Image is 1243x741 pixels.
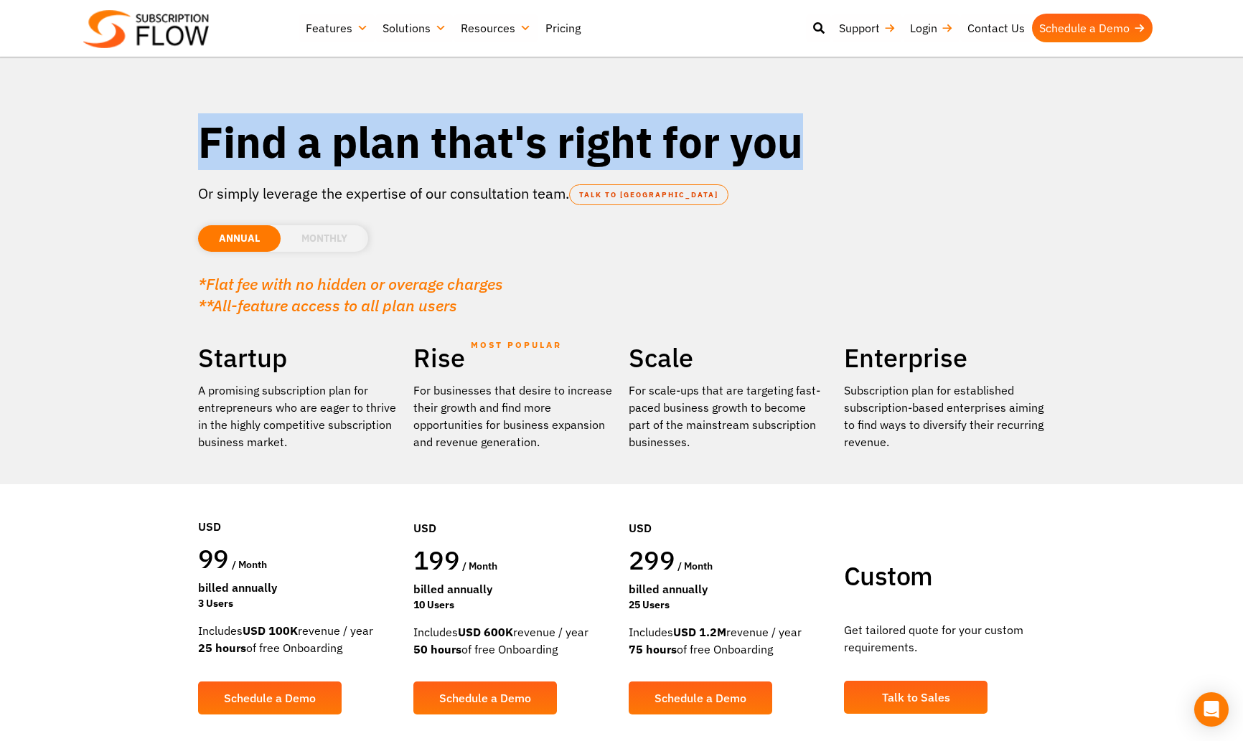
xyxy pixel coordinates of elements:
p: A promising subscription plan for entrepreneurs who are eager to thrive in the highly competitive... [198,382,399,450]
div: Includes revenue / year of free Onboarding [198,622,399,656]
span: Schedule a Demo [439,692,531,704]
div: 25 Users [629,598,830,613]
div: USD [413,476,614,544]
div: 10 Users [413,598,614,613]
em: **All-feature access to all plan users [198,295,457,316]
a: Schedule a Demo [413,681,557,714]
div: Billed Annually [413,580,614,598]
div: USD [629,476,830,544]
li: MONTHLY [281,225,368,252]
a: Support [832,14,903,42]
a: Features [299,14,375,42]
span: 199 [413,543,459,577]
span: Schedule a Demo [655,692,746,704]
span: / month [677,560,713,572]
span: Custom [844,559,932,593]
a: Login [903,14,960,42]
img: Subscriptionflow [83,10,209,48]
a: Contact Us [960,14,1032,42]
li: ANNUAL [198,225,281,252]
h2: Scale [629,341,830,374]
strong: 75 hours [629,642,677,656]
strong: 50 hours [413,642,461,656]
span: Talk to Sales [882,692,950,703]
p: Subscription plan for established subscription-based enterprises aiming to find ways to diversify... [844,382,1045,450]
a: Pricing [538,14,588,42]
a: Schedule a Demo [629,681,772,714]
div: Includes revenue / year of free Onboarding [629,623,830,658]
div: Billed Annually [198,579,399,596]
span: 299 [629,543,675,577]
span: 99 [198,542,229,575]
span: / month [462,560,497,572]
strong: USD 600K [458,625,513,639]
a: Solutions [375,14,454,42]
div: For scale-ups that are targeting fast-paced business growth to become part of the mainstream subs... [629,382,830,450]
h2: Enterprise [844,341,1045,374]
strong: USD 100K [243,623,298,638]
span: / month [232,558,267,571]
strong: USD 1.2M [673,625,726,639]
strong: 25 hours [198,641,246,655]
div: For businesses that desire to increase their growth and find more opportunities for business expa... [413,382,614,450]
a: Schedule a Demo [198,681,342,714]
h2: Startup [198,341,399,374]
div: 3 Users [198,596,399,611]
a: Resources [454,14,538,42]
h2: Rise [413,341,614,374]
div: Billed Annually [629,580,830,598]
div: Open Intercom Messenger [1194,692,1229,727]
a: Talk to Sales [844,681,988,714]
span: Schedule a Demo [224,692,316,704]
em: *Flat fee with no hidden or overage charges [198,273,503,294]
p: Or simply leverage the expertise of our consultation team. [198,183,1045,204]
span: MOST POPULAR [471,329,562,362]
p: Get tailored quote for your custom requirements. [844,621,1045,656]
a: Schedule a Demo [1032,14,1153,42]
div: USD [198,475,399,542]
h1: Find a plan that's right for you [198,115,1045,169]
div: Includes revenue / year of free Onboarding [413,623,614,658]
a: TALK TO [GEOGRAPHIC_DATA] [569,184,728,205]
